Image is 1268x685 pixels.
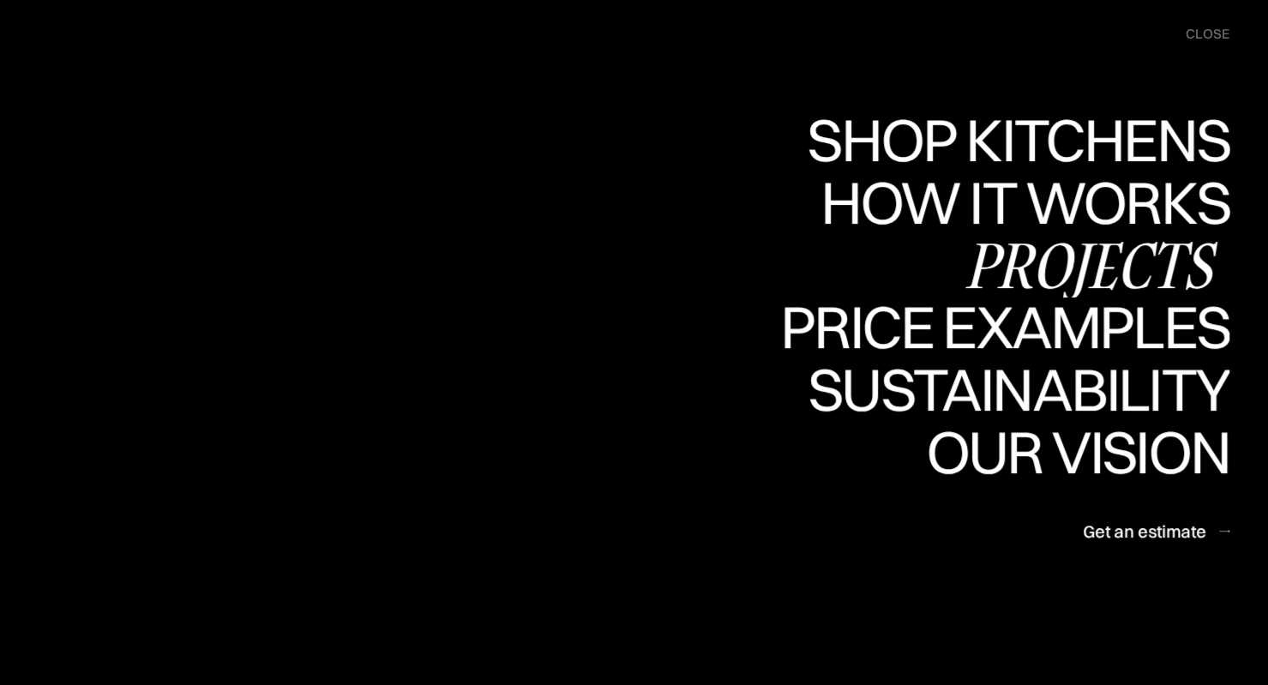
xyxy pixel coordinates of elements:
[816,172,1229,235] a: How it worksHow it works
[952,235,1229,297] a: Projects
[911,482,1229,542] div: Our vision
[1083,520,1206,543] div: Get an estimate
[816,172,1229,232] div: How it works
[793,359,1229,419] div: Sustainability
[911,422,1229,484] a: Our visionOur vision
[798,110,1229,172] a: Shop KitchensShop Kitchens
[816,232,1229,292] div: How it works
[780,297,1229,357] div: Price examples
[780,297,1229,359] a: Price examplesPrice examples
[798,110,1229,170] div: Shop Kitchens
[1186,25,1229,44] div: close
[780,357,1229,417] div: Price examples
[952,235,1229,295] div: Projects
[911,422,1229,482] div: Our vision
[798,170,1229,230] div: Shop Kitchens
[793,359,1229,422] a: SustainabilitySustainability
[1083,510,1229,552] a: Get an estimate
[793,419,1229,479] div: Sustainability
[1169,17,1229,51] div: menu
